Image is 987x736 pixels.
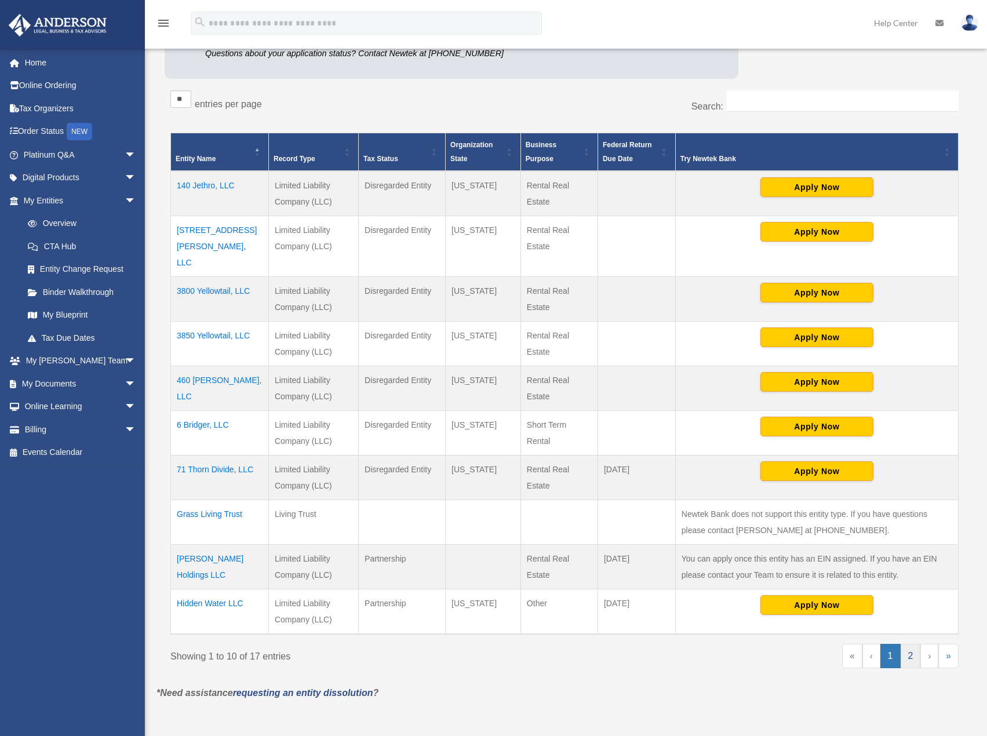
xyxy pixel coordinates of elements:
a: Previous [862,644,880,668]
span: Tax Status [363,155,398,163]
td: [PERSON_NAME] Holdings LLC [171,545,269,589]
th: Federal Return Due Date: Activate to sort [598,133,675,172]
em: *Need assistance ? [156,688,378,698]
div: Showing 1 to 10 of 17 entries [170,644,556,665]
td: Partnership [359,589,446,635]
td: [US_STATE] [446,589,521,635]
td: Rental Real Estate [520,366,598,411]
td: 140 Jethro, LLC [171,171,269,216]
td: Limited Liability Company (LLC) [268,456,358,500]
span: Business Purpose [526,141,556,163]
a: Entity Change Request [16,258,148,281]
td: Rental Real Estate [520,545,598,589]
td: Disregarded Entity [359,322,446,366]
img: Anderson Advisors Platinum Portal [5,14,110,37]
p: Questions about your application status? Contact Newtek at [PHONE_NUMBER] [205,46,559,61]
td: Disregarded Entity [359,366,446,411]
div: NEW [67,123,92,140]
td: Hidden Water LLC [171,589,269,635]
a: Home [8,51,154,74]
td: [DATE] [598,589,675,635]
button: Apply Now [760,222,873,242]
td: Living Trust [268,500,358,545]
a: First [842,644,862,668]
span: arrow_drop_down [125,189,148,213]
td: Rental Real Estate [520,456,598,500]
div: Try Newtek Bank [680,152,941,166]
span: Organization State [450,141,493,163]
td: Disregarded Entity [359,456,446,500]
span: arrow_drop_down [125,349,148,373]
td: [STREET_ADDRESS][PERSON_NAME], LLC [171,216,269,277]
button: Apply Now [760,595,873,615]
a: Binder Walkthrough [16,280,148,304]
a: Online Learningarrow_drop_down [8,395,154,418]
td: Rental Real Estate [520,171,598,216]
span: arrow_drop_down [125,143,148,167]
a: 1 [880,644,901,668]
td: 71 Thorn Divide, LLC [171,456,269,500]
td: Limited Liability Company (LLC) [268,216,358,277]
button: Apply Now [760,283,873,303]
td: Limited Liability Company (LLC) [268,171,358,216]
td: [US_STATE] [446,366,521,411]
a: My Documentsarrow_drop_down [8,372,154,395]
a: Billingarrow_drop_down [8,418,154,441]
td: Partnership [359,545,446,589]
td: Short Term Rental [520,411,598,456]
th: Organization State: Activate to sort [446,133,521,172]
button: Apply Now [760,461,873,481]
td: Limited Liability Company (LLC) [268,366,358,411]
td: Rental Real Estate [520,277,598,322]
td: 460 [PERSON_NAME], LLC [171,366,269,411]
td: Limited Liability Company (LLC) [268,322,358,366]
th: Tax Status: Activate to sort [359,133,446,172]
td: [US_STATE] [446,277,521,322]
td: Disregarded Entity [359,411,446,456]
a: 2 [901,644,921,668]
td: Limited Liability Company (LLC) [268,545,358,589]
button: Apply Now [760,372,873,392]
td: 3800 Yellowtail, LLC [171,277,269,322]
a: CTA Hub [16,235,148,258]
td: Limited Liability Company (LLC) [268,277,358,322]
span: arrow_drop_down [125,395,148,419]
td: [US_STATE] [446,322,521,366]
span: arrow_drop_down [125,166,148,190]
td: [US_STATE] [446,216,521,277]
th: Business Purpose: Activate to sort [520,133,598,172]
label: Search: [691,101,723,111]
span: Entity Name [176,155,216,163]
a: Next [920,644,938,668]
a: Platinum Q&Aarrow_drop_down [8,143,154,166]
td: [US_STATE] [446,171,521,216]
td: 6 Bridger, LLC [171,411,269,456]
td: Newtek Bank does not support this entity type. If you have questions please contact [PERSON_NAME]... [675,500,958,545]
td: Disregarded Entity [359,171,446,216]
a: Tax Organizers [8,97,154,120]
a: Digital Productsarrow_drop_down [8,166,154,190]
th: Record Type: Activate to sort [268,133,358,172]
td: Limited Liability Company (LLC) [268,589,358,635]
th: Try Newtek Bank : Activate to sort [675,133,958,172]
i: search [194,16,206,28]
td: Limited Liability Company (LLC) [268,411,358,456]
a: Tax Due Dates [16,326,148,349]
td: Other [520,589,598,635]
a: requesting an entity dissolution [233,688,373,698]
td: Rental Real Estate [520,322,598,366]
span: Federal Return Due Date [603,141,652,163]
a: Order StatusNEW [8,120,154,144]
td: [DATE] [598,545,675,589]
td: [DATE] [598,456,675,500]
a: My Entitiesarrow_drop_down [8,189,148,212]
td: Grass Living Trust [171,500,269,545]
i: menu [156,16,170,30]
img: User Pic [961,14,978,31]
td: Disregarded Entity [359,216,446,277]
td: Disregarded Entity [359,277,446,322]
label: entries per page [195,99,262,109]
span: arrow_drop_down [125,418,148,442]
span: Record Type [274,155,315,163]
